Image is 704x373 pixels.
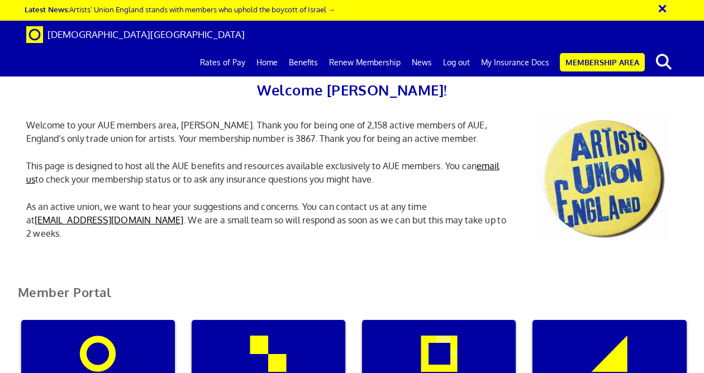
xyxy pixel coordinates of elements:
a: Benefits [283,49,324,76]
a: News [406,49,437,76]
p: This page is designed to host all the AUE benefits and resources available exclusively to AUE mem... [18,159,520,186]
h2: Welcome [PERSON_NAME]! [18,78,687,102]
a: Renew Membership [324,49,406,76]
p: Welcome to your AUE members area, [PERSON_NAME]. Thank you for being one of 2,158 active members ... [18,118,520,145]
a: Log out [437,49,475,76]
p: As an active union, we want to hear your suggestions and concerns. You can contact us at any time... [18,200,520,240]
h2: Member Portal [9,285,695,313]
button: search [647,50,681,74]
a: email us [26,160,500,185]
a: [EMAIL_ADDRESS][DOMAIN_NAME] [35,214,184,226]
span: [DEMOGRAPHIC_DATA][GEOGRAPHIC_DATA] [47,28,245,40]
a: Brand [DEMOGRAPHIC_DATA][GEOGRAPHIC_DATA] [18,21,253,49]
a: Home [251,49,283,76]
a: My Insurance Docs [475,49,555,76]
a: Rates of Pay [194,49,251,76]
a: Latest News:Artists’ Union England stands with members who uphold the boycott of Israel → [25,4,335,14]
strong: Latest News: [25,4,69,14]
a: Membership Area [560,53,645,71]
